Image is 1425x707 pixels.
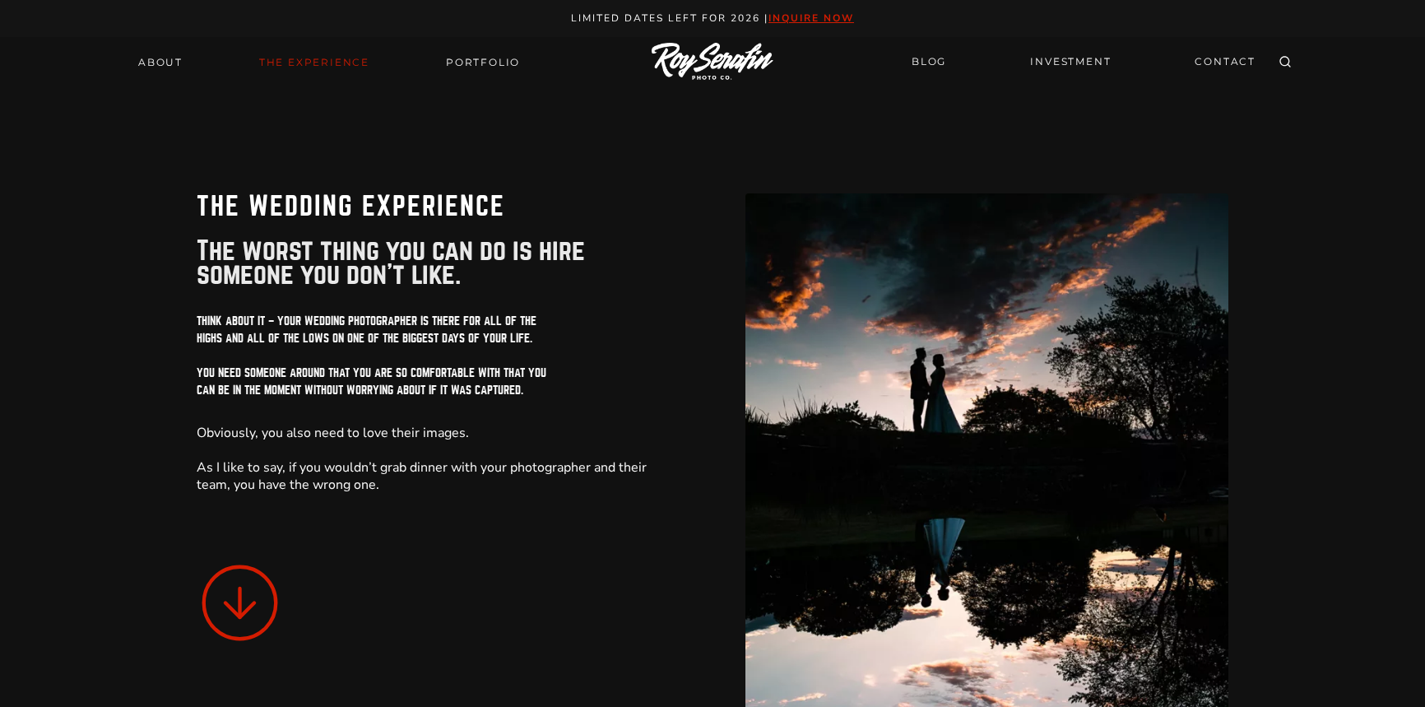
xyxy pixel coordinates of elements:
p: Limited Dates LEft for 2026 | [18,10,1408,27]
a: CONTACT [1185,48,1265,77]
a: About [128,51,193,74]
h1: The Wedding Experience [197,193,680,220]
nav: Secondary Navigation [902,48,1265,77]
a: BLOG [902,48,956,77]
a: THE EXPERIENCE [249,51,379,74]
img: Logo of Roy Serafin Photo Co., featuring stylized text in white on a light background, representi... [652,43,773,81]
a: INVESTMENT [1020,48,1121,77]
h5: Think about it – your wedding photographer is there for all of the highs and all of the lows on o... [197,313,680,419]
nav: Primary Navigation [128,51,530,74]
button: View Search Form [1274,51,1297,74]
p: The worst thing you can do is hire someone you don’t like. [197,240,680,287]
p: Obviously, you also need to love their images. As I like to say, if you wouldn’t grab dinner with... [197,425,680,493]
a: Portfolio [436,51,530,74]
a: inquire now [768,12,854,25]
